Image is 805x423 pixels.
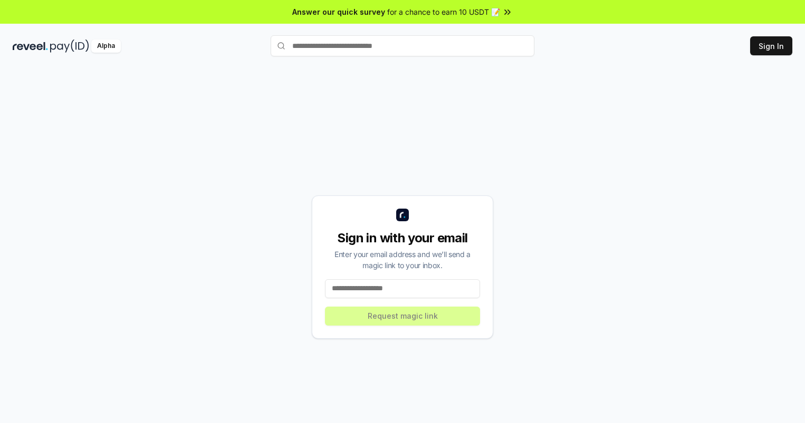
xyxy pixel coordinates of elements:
img: logo_small [396,209,409,221]
button: Sign In [750,36,792,55]
span: Answer our quick survey [292,6,385,17]
div: Sign in with your email [325,230,480,247]
img: reveel_dark [13,40,48,53]
div: Enter your email address and we’ll send a magic link to your inbox. [325,249,480,271]
span: for a chance to earn 10 USDT 📝 [387,6,500,17]
div: Alpha [91,40,121,53]
img: pay_id [50,40,89,53]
